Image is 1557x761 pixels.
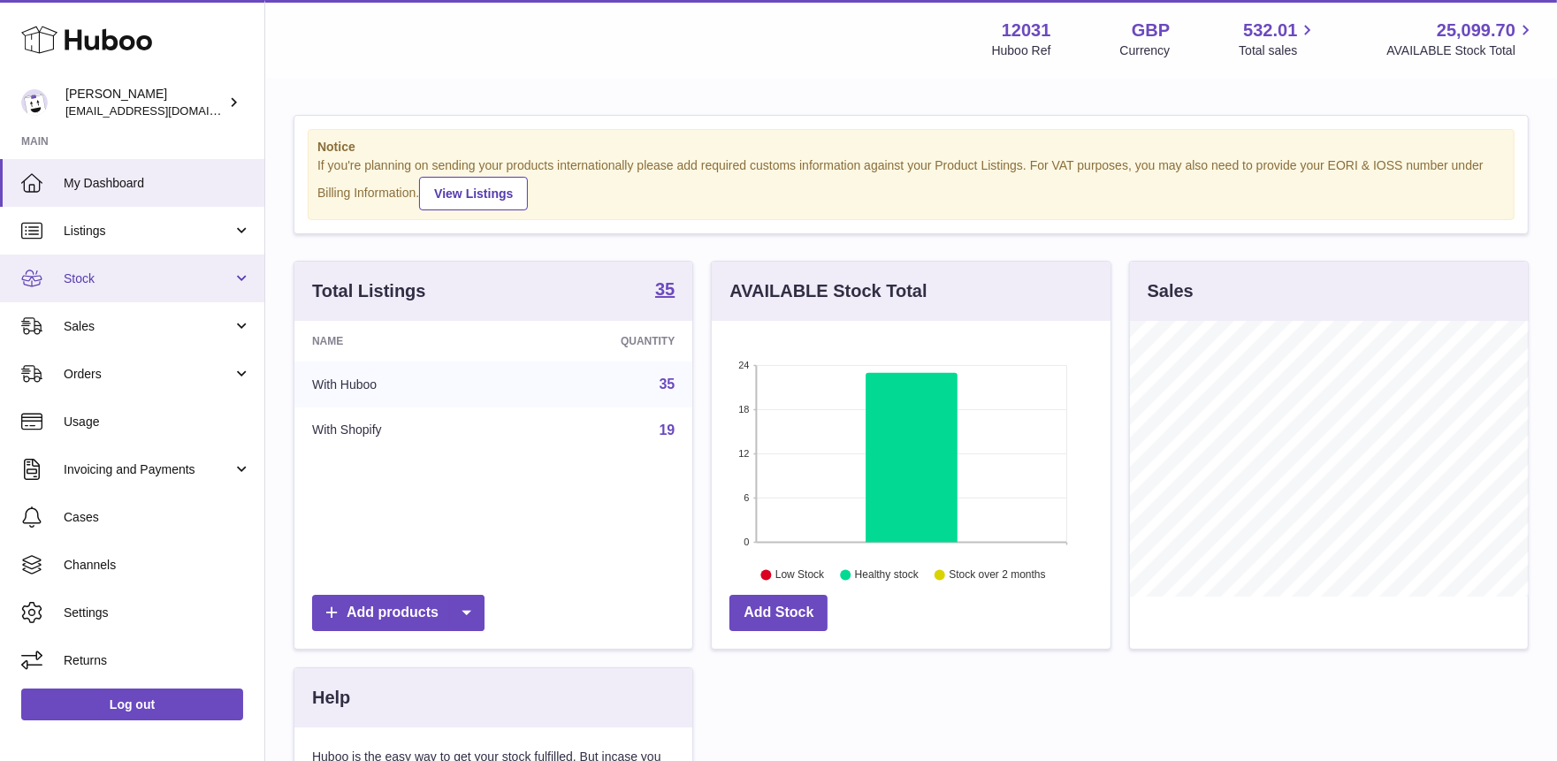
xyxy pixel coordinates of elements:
strong: GBP [1132,19,1170,42]
h3: Total Listings [312,279,426,303]
span: AVAILABLE Stock Total [1386,42,1536,59]
strong: 12031 [1002,19,1051,42]
strong: 35 [655,280,675,298]
a: 35 [660,377,675,392]
a: 25,099.70 AVAILABLE Stock Total [1386,19,1536,59]
text: Low Stock [775,568,825,581]
strong: Notice [317,139,1505,156]
text: Stock over 2 months [950,568,1046,581]
span: Usage [64,414,251,430]
span: Returns [64,652,251,669]
h3: Sales [1148,279,1194,303]
span: [EMAIL_ADDRESS][DOMAIN_NAME] [65,103,260,118]
span: 532.01 [1243,19,1297,42]
text: 6 [744,492,750,503]
span: Channels [64,557,251,574]
text: 12 [739,448,750,459]
a: View Listings [419,177,528,210]
a: 19 [660,422,675,438]
span: Cases [64,509,251,526]
a: 532.01 Total sales [1239,19,1317,59]
text: 18 [739,404,750,415]
th: Quantity [509,321,693,361]
a: 35 [655,280,675,301]
td: With Huboo [294,361,509,407]
span: 25,099.70 [1437,19,1515,42]
h3: AVAILABLE Stock Total [729,279,927,303]
h3: Help [312,686,350,710]
div: Huboo Ref [992,42,1051,59]
text: Healthy stock [855,568,920,581]
span: Total sales [1239,42,1317,59]
span: Sales [64,318,233,335]
span: Listings [64,223,233,240]
a: Log out [21,689,243,720]
th: Name [294,321,509,361]
a: Add products [312,595,485,631]
td: With Shopify [294,407,509,453]
span: My Dashboard [64,175,251,192]
span: Invoicing and Payments [64,461,233,478]
span: Settings [64,605,251,621]
img: admin@makewellforyou.com [21,89,48,116]
div: Currency [1120,42,1171,59]
div: [PERSON_NAME] [65,86,225,119]
a: Add Stock [729,595,828,631]
text: 0 [744,537,750,547]
span: Stock [64,270,233,287]
span: Orders [64,366,233,383]
div: If you're planning on sending your products internationally please add required customs informati... [317,157,1505,210]
text: 24 [739,360,750,370]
